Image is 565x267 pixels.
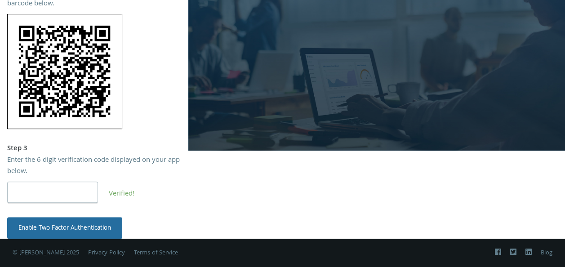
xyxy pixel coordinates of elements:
strong: Step 3 [7,143,27,155]
button: Enable Two Factor Authentication [7,217,122,239]
img: m9SxwPjedxAAAAABJRU5ErkJggg== [7,14,122,129]
span: Verified! [109,188,135,200]
a: Privacy Policy [88,248,125,258]
a: Terms of Service [134,248,178,258]
a: Blog [541,248,552,258]
div: Enter the 6 digit verification code displayed on your app below. [7,155,181,178]
span: © [PERSON_NAME] 2025 [13,248,79,258]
